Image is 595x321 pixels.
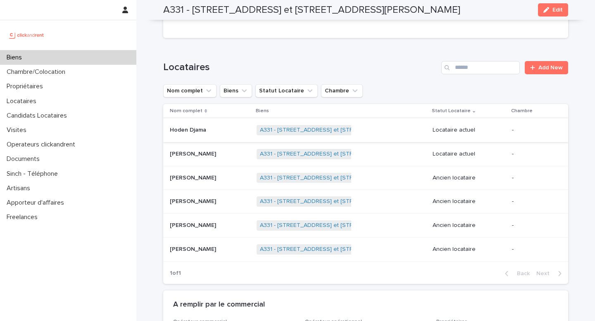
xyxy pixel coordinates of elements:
p: Propriétaires [3,83,50,90]
p: [PERSON_NAME] [170,220,218,229]
p: Freelances [3,213,44,221]
p: Ancien locataire [433,222,505,229]
p: [PERSON_NAME] [170,196,218,205]
p: Operateurs clickandrent [3,141,82,149]
p: Locataires [3,97,43,105]
p: [PERSON_NAME] [170,173,218,182]
p: - [512,151,555,158]
p: Sinch - Téléphone [3,170,64,178]
tr: [PERSON_NAME][PERSON_NAME] A331 - [STREET_ADDRESS] et [STREET_ADDRESS][PERSON_NAME] Locataire act... [163,142,568,166]
p: Biens [256,106,269,116]
p: [PERSON_NAME] [170,244,218,253]
tr: [PERSON_NAME][PERSON_NAME] A331 - [STREET_ADDRESS] et [STREET_ADDRESS][PERSON_NAME] Ancien locata... [163,166,568,190]
p: [PERSON_NAME] [170,149,218,158]
span: Back [512,271,530,276]
tr: [PERSON_NAME][PERSON_NAME] A331 - [STREET_ADDRESS] et [STREET_ADDRESS][PERSON_NAME] Ancien locata... [163,237,568,261]
p: Biens [3,54,29,61]
p: Ancien locataire [433,198,505,205]
input: Search [441,61,520,74]
span: Add New [538,65,563,71]
p: Ancien locataire [433,175,505,182]
span: Edit [552,7,563,13]
a: A331 - [STREET_ADDRESS] et [STREET_ADDRESS][PERSON_NAME] [260,175,440,182]
img: UCB0brd3T0yccxBKYDjQ [7,27,47,43]
span: Next [536,271,555,276]
p: - [512,175,555,182]
button: Edit [538,3,568,17]
a: A331 - [STREET_ADDRESS] et [STREET_ADDRESS][PERSON_NAME] [260,198,440,205]
button: Back [498,270,533,277]
tr: [PERSON_NAME][PERSON_NAME] A331 - [STREET_ADDRESS] et [STREET_ADDRESS][PERSON_NAME] Ancien locata... [163,214,568,238]
p: Ancien locataire [433,246,505,253]
tr: Hoden DjamaHoden Djama A331 - [STREET_ADDRESS] et [STREET_ADDRESS][PERSON_NAME] Locataire actuel- [163,118,568,142]
p: Candidats Locataires [3,112,74,120]
a: A331 - [STREET_ADDRESS] et [STREET_ADDRESS][PERSON_NAME] [260,127,440,134]
p: Chambre/Colocation [3,68,72,76]
p: Artisans [3,184,37,192]
a: A331 - [STREET_ADDRESS] et [STREET_ADDRESS][PERSON_NAME] [260,246,440,253]
button: Nom complet [163,84,217,97]
p: Visites [3,126,33,134]
a: A331 - [STREET_ADDRESS] et [STREET_ADDRESS][PERSON_NAME] [260,151,440,158]
button: Biens [220,84,252,97]
p: Documents [3,155,46,163]
a: Add New [525,61,568,74]
p: - [512,127,555,134]
p: Statut Locataire [432,106,471,116]
p: Hoden Djama [170,125,208,134]
p: Apporteur d'affaires [3,199,71,207]
h2: A331 - [STREET_ADDRESS] et [STREET_ADDRESS][PERSON_NAME] [163,4,460,16]
p: Locataire actuel [433,127,505,134]
button: Next [533,270,568,277]
button: Statut Locataire [255,84,318,97]
p: - [512,246,555,253]
h1: Locataires [163,61,438,73]
p: - [512,198,555,205]
button: Chambre [321,84,363,97]
p: Chambre [511,106,533,116]
h2: A remplir par le commercial [173,300,265,309]
a: A331 - [STREET_ADDRESS] et [STREET_ADDRESS][PERSON_NAME] [260,222,440,229]
p: 1 of 1 [163,263,188,283]
p: Nom complet [170,106,202,116]
p: - [512,222,555,229]
p: Locataire actuel [433,151,505,158]
tr: [PERSON_NAME][PERSON_NAME] A331 - [STREET_ADDRESS] et [STREET_ADDRESS][PERSON_NAME] Ancien locata... [163,190,568,214]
